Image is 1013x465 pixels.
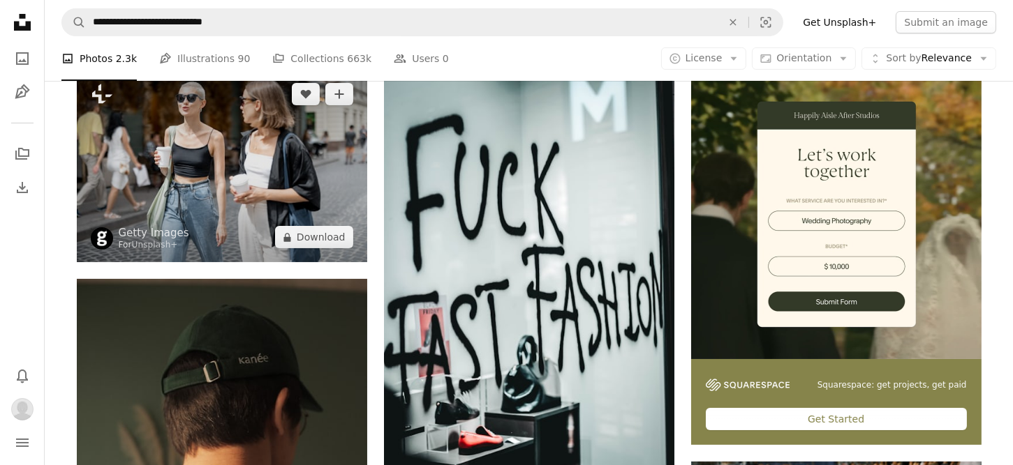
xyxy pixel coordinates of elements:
a: Getty Images [119,226,189,240]
span: 0 [443,51,449,66]
img: Go to Getty Images's profile [91,227,113,250]
img: file-1747939393036-2c53a76c450aimage [691,69,982,359]
button: Sort byRelevance [862,47,996,70]
button: Orientation [752,47,856,70]
button: Menu [8,429,36,457]
button: Like [292,83,320,105]
button: Visual search [749,9,783,36]
button: Add to Collection [325,83,353,105]
span: Relevance [886,52,972,66]
div: For [119,240,189,251]
a: Download History [8,174,36,201]
button: Notifications [8,362,36,390]
img: Avatar of user Sylvia Chen [11,398,34,420]
span: 663k [347,51,371,66]
a: a store window with a sign that says f f k fast fashion [384,280,674,293]
a: Get Unsplash+ [794,11,885,33]
button: Clear [718,9,748,36]
img: Portrait of a young stylish female couple standing together with a coffee cups outdoors. Street f... [77,69,367,262]
a: Unsplash+ [132,240,178,250]
span: Orientation [776,52,831,63]
a: Home — Unsplash [8,8,36,39]
span: License [686,52,723,63]
form: Find visuals sitewide [61,8,783,36]
a: Portrait of a young stylish female couple standing together with a coffee cups outdoors. Street f... [77,159,367,171]
span: Squarespace: get projects, get paid [818,379,967,391]
span: 90 [238,51,251,66]
button: Search Unsplash [62,9,86,36]
div: Get Started [706,408,967,430]
span: Sort by [886,52,921,63]
a: Photos [8,45,36,73]
a: Collections 663k [272,36,371,81]
a: Illustrations [8,78,36,106]
button: Submit an image [896,11,996,33]
img: file-1747939142011-51e5cc87e3c9 [706,379,790,391]
button: License [661,47,747,70]
a: Collections [8,140,36,168]
a: Squarespace: get projects, get paidGet Started [691,69,982,445]
button: Profile [8,395,36,423]
a: Users 0 [394,36,449,81]
a: Illustrations 90 [159,36,250,81]
button: Download [275,226,353,248]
